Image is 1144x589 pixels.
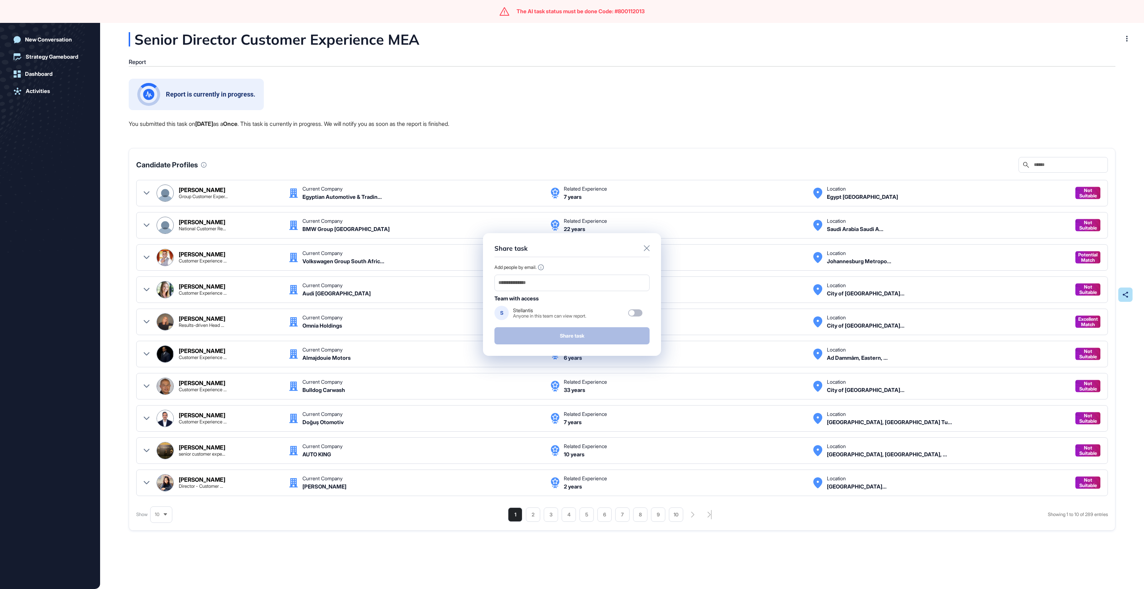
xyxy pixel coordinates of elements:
div: Stellantis [513,308,586,313]
div: Add people by email. [494,264,650,270]
div: Team with access [494,295,650,302]
div: Share task [494,245,528,253]
div: Anyone in this team can view report. [513,313,586,318]
div: S [494,306,509,320]
div: The AI task status must be done Code: #800112013 [517,8,645,15]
